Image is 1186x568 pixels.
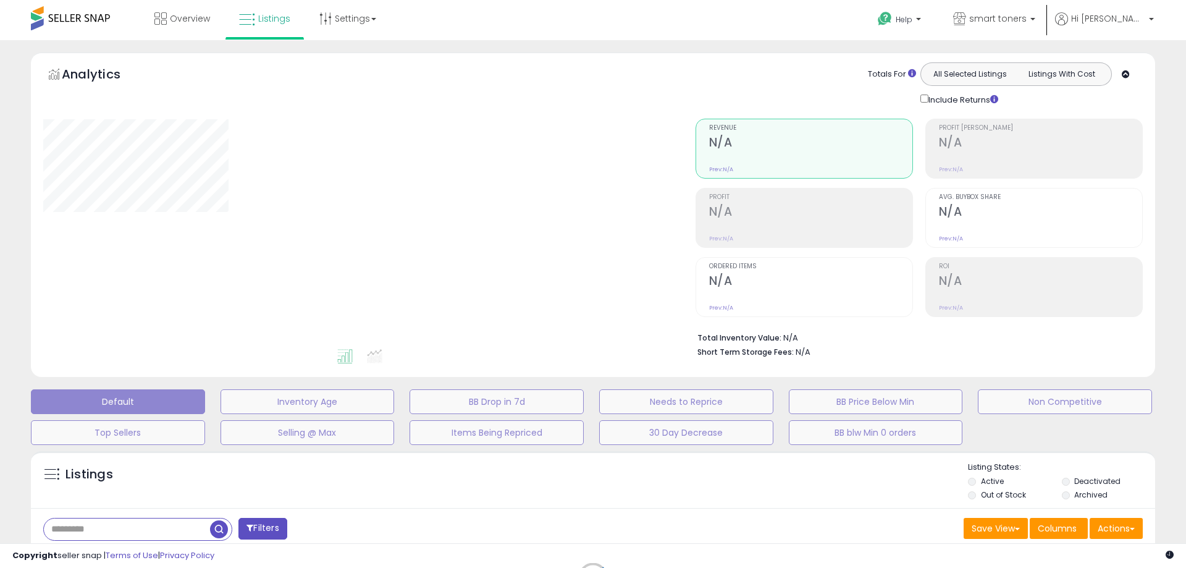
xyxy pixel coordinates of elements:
span: Profit [PERSON_NAME] [939,125,1142,132]
b: Total Inventory Value: [697,333,781,343]
h2: N/A [709,274,912,290]
span: Help [896,14,912,25]
small: Prev: N/A [939,166,963,173]
span: Revenue [709,125,912,132]
i: Get Help [877,11,893,27]
span: smart toners [969,12,1027,25]
button: Top Sellers [31,420,205,445]
div: Totals For [868,69,916,80]
button: BB Price Below Min [789,389,963,414]
button: Listings With Cost [1016,66,1108,82]
h2: N/A [939,274,1142,290]
b: Short Term Storage Fees: [697,347,794,357]
span: Avg. Buybox Share [939,194,1142,201]
div: Include Returns [911,92,1013,106]
button: 30 Day Decrease [599,420,773,445]
button: Needs to Reprice [599,389,773,414]
span: ROI [939,263,1142,270]
button: BB Drop in 7d [410,389,584,414]
span: Hi [PERSON_NAME] [1071,12,1145,25]
span: Listings [258,12,290,25]
small: Prev: N/A [709,304,733,312]
small: Prev: N/A [709,166,733,173]
h2: N/A [939,205,1142,221]
small: Prev: N/A [939,235,963,242]
h2: N/A [709,135,912,152]
div: seller snap | | [12,550,214,562]
span: Ordered Items [709,263,912,270]
a: Help [868,2,933,40]
small: Prev: N/A [709,235,733,242]
h2: N/A [709,205,912,221]
span: Profit [709,194,912,201]
strong: Copyright [12,549,57,561]
li: N/A [697,329,1133,344]
button: BB blw Min 0 orders [789,420,963,445]
h2: N/A [939,135,1142,152]
button: Items Being Repriced [410,420,584,445]
button: All Selected Listings [924,66,1016,82]
span: N/A [796,346,810,358]
small: Prev: N/A [939,304,963,312]
button: Selling @ Max [221,420,395,445]
button: Non Competitive [978,389,1152,414]
span: Overview [170,12,210,25]
button: Default [31,389,205,414]
button: Inventory Age [221,389,395,414]
h5: Analytics [62,66,145,86]
a: Hi [PERSON_NAME] [1055,12,1154,40]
